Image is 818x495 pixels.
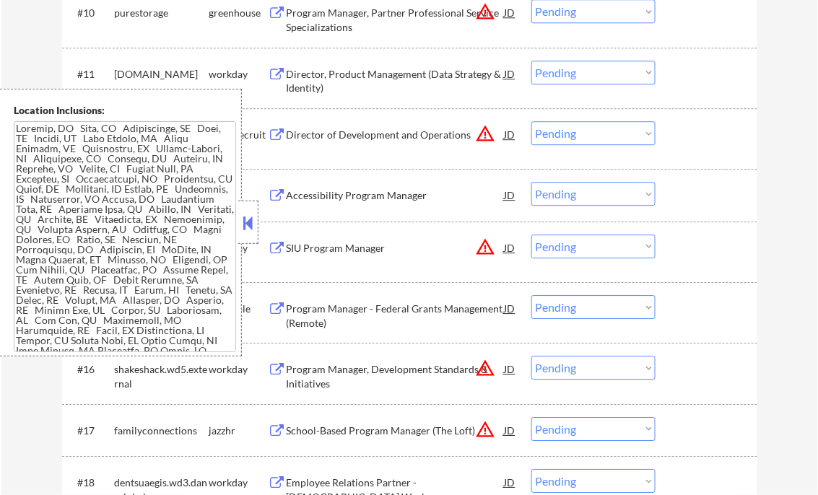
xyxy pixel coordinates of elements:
[78,67,103,82] div: #11
[503,469,518,495] div: JD
[78,476,103,490] div: #18
[503,235,518,260] div: JD
[209,476,269,490] div: workday
[209,6,269,20] div: greenhouse
[476,419,496,439] button: warning_amber
[209,67,269,82] div: workday
[287,424,505,438] div: School-Based Program Manager (The Loft)
[476,358,496,378] button: warning_amber
[287,6,505,34] div: Program Manager, Partner Professional Service Specializations
[503,121,518,147] div: JD
[503,182,518,208] div: JD
[476,123,496,144] button: warning_amber
[14,103,236,118] div: Location Inclusions:
[78,362,103,377] div: #16
[503,295,518,321] div: JD
[115,67,209,82] div: [DOMAIN_NAME]
[476,237,496,257] button: warning_amber
[115,424,209,438] div: familyconnections
[115,362,209,390] div: shakeshack.wd5.external
[115,6,209,20] div: purestorage
[287,362,505,390] div: Program Manager, Development Standards & Initiatives
[287,128,505,142] div: Director of Development and Operations
[287,241,505,255] div: SIU Program Manager
[209,362,269,377] div: workday
[503,356,518,382] div: JD
[209,424,269,438] div: jazzhr
[78,6,103,20] div: #10
[78,424,103,438] div: #17
[503,417,518,443] div: JD
[287,302,505,330] div: Program Manager - Federal Grants Management (Remote)
[476,1,496,22] button: warning_amber
[503,61,518,87] div: JD
[287,188,505,203] div: Accessibility Program Manager
[287,67,505,95] div: Director, Product Management (Data Strategy & Identity)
